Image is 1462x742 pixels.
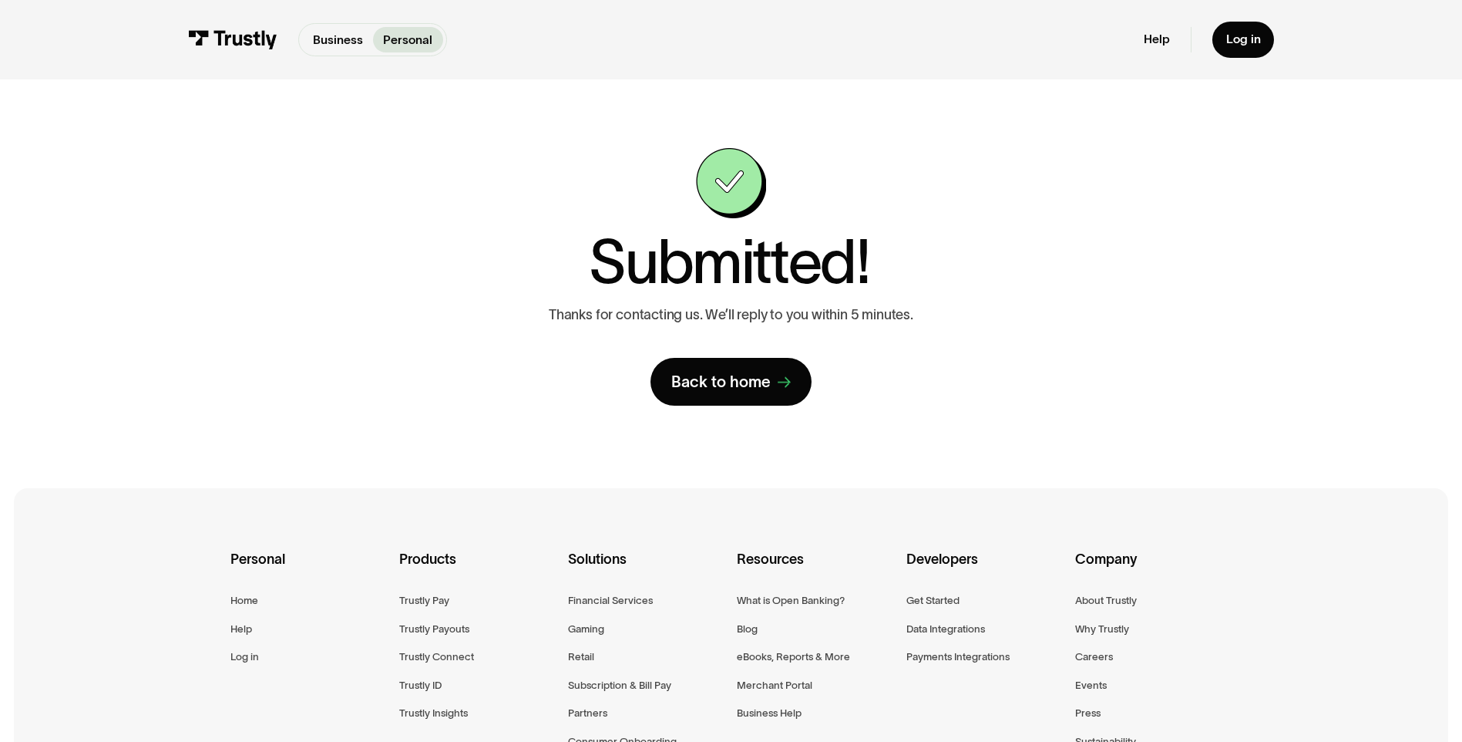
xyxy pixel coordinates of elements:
[373,27,443,52] a: Personal
[230,648,259,666] a: Log in
[549,307,913,323] p: Thanks for contacting us. We’ll reply to you within 5 minutes.
[1144,32,1170,47] a: Help
[906,592,960,609] a: Get Started
[399,648,474,666] a: Trustly Connect
[589,232,870,292] h1: Submitted!
[737,620,758,638] a: Blog
[399,704,468,722] a: Trustly Insights
[383,31,432,49] p: Personal
[1075,620,1129,638] a: Why Trustly
[399,548,556,592] div: Products
[737,592,845,609] a: What is Open Banking?
[650,358,812,406] a: Back to home
[1075,592,1137,609] a: About Trustly
[568,548,724,592] div: Solutions
[1075,676,1107,694] a: Events
[230,620,252,638] a: Help
[737,676,812,694] a: Merchant Portal
[568,676,671,694] a: Subscription & Bill Pay
[1075,548,1232,592] div: Company
[313,31,363,49] p: Business
[568,620,604,638] a: Gaming
[906,620,985,638] a: Data Integrations
[399,592,449,609] a: Trustly Pay
[302,27,373,52] a: Business
[671,372,771,392] div: Back to home
[1226,32,1261,47] div: Log in
[568,648,594,666] a: Retail
[568,592,653,609] a: Financial Services
[906,648,1010,666] a: Payments Integrations
[1212,22,1275,58] a: Log in
[568,704,607,722] a: Partners
[737,548,893,592] div: Resources
[737,704,802,722] a: Business Help
[399,676,442,694] a: Trustly ID
[1075,704,1101,722] a: Press
[906,548,1063,592] div: Developers
[399,620,469,638] a: Trustly Payouts
[1075,648,1113,666] a: Careers
[737,648,850,666] a: eBooks, Reports & More
[188,30,277,49] img: Trustly Logo
[230,548,387,592] div: Personal
[230,592,258,609] a: Home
